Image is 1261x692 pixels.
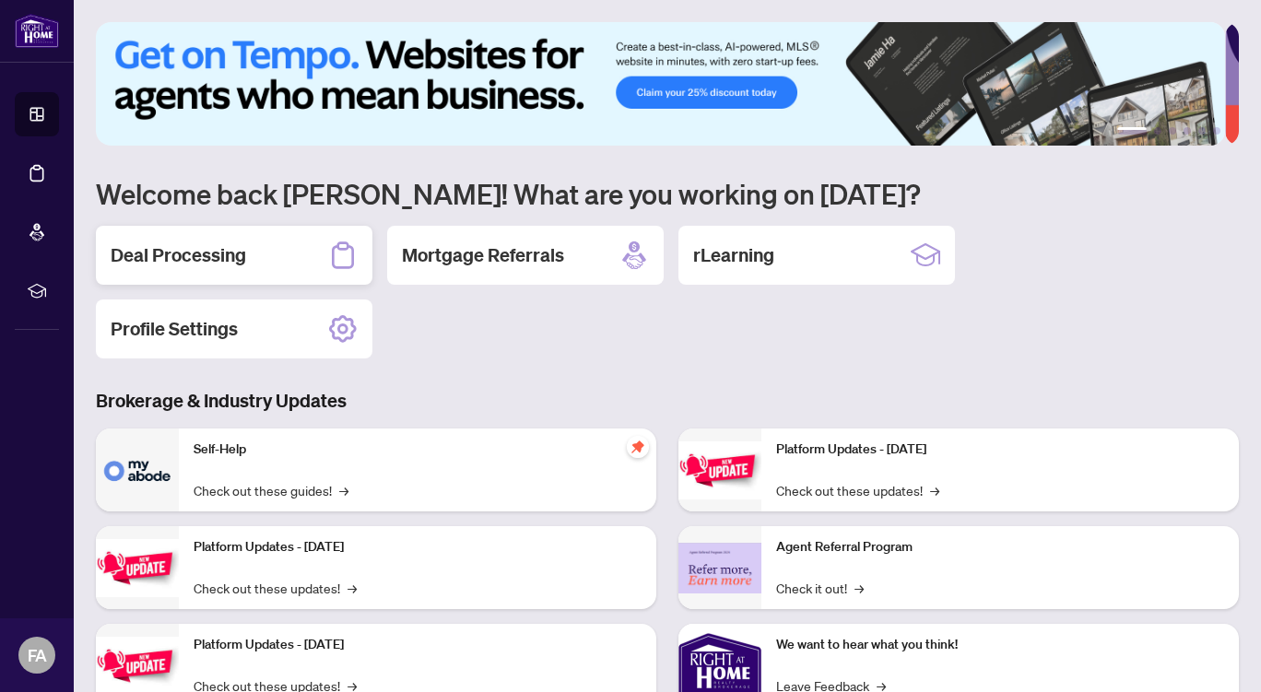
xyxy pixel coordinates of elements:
a: Check out these updates!→ [194,578,357,598]
p: Platform Updates - [DATE] [776,440,1224,460]
img: Slide 0 [96,22,1225,146]
h1: Welcome back [PERSON_NAME]! What are you working on [DATE]? [96,176,1239,211]
p: We want to hear what you think! [776,635,1224,655]
p: Platform Updates - [DATE] [194,537,642,557]
h2: Deal Processing [111,242,246,268]
button: Open asap [1187,627,1243,683]
button: 1 [1117,127,1147,135]
span: → [348,578,357,598]
a: Check it out!→ [776,578,864,598]
button: 3 [1169,127,1176,135]
a: Check out these guides!→ [194,480,348,500]
h3: Brokerage & Industry Updates [96,388,1239,414]
h2: rLearning [693,242,774,268]
img: Self-Help [96,428,179,511]
button: 4 [1184,127,1191,135]
span: → [930,480,939,500]
button: 5 [1198,127,1206,135]
img: Platform Updates - September 16, 2025 [96,539,179,597]
span: → [854,578,864,598]
p: Self-Help [194,440,642,460]
span: pushpin [627,436,649,458]
span: FA [28,642,47,668]
img: Platform Updates - June 23, 2025 [678,441,761,499]
h2: Mortgage Referrals [402,242,564,268]
h2: Profile Settings [111,316,238,342]
button: 2 [1154,127,1161,135]
span: → [339,480,348,500]
button: 6 [1213,127,1220,135]
p: Agent Referral Program [776,537,1224,557]
img: Agent Referral Program [678,543,761,593]
a: Check out these updates!→ [776,480,939,500]
img: logo [15,14,59,48]
p: Platform Updates - [DATE] [194,635,642,655]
